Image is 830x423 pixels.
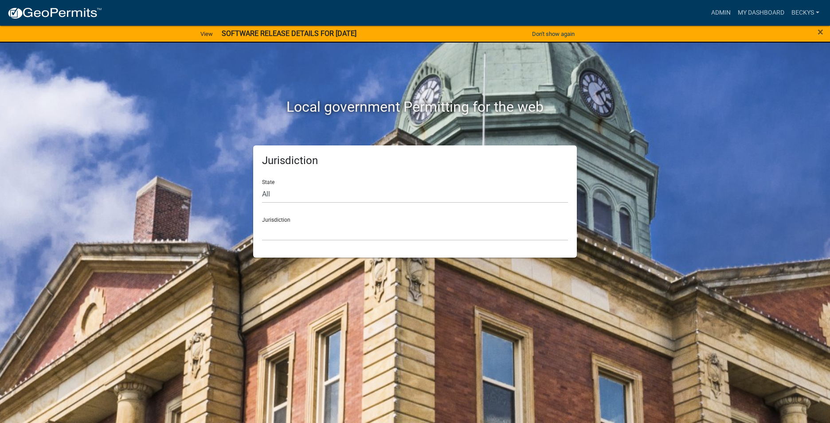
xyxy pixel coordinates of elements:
h2: Local government Permitting for the web [169,98,661,115]
a: beckys [788,4,823,21]
a: Admin [708,4,734,21]
button: Don't show again [529,27,578,41]
a: View [197,27,216,41]
span: × [818,26,823,38]
strong: SOFTWARE RELEASE DETAILS FOR [DATE] [222,29,356,38]
h5: Jurisdiction [262,154,568,167]
a: My Dashboard [734,4,788,21]
button: Close [818,27,823,37]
